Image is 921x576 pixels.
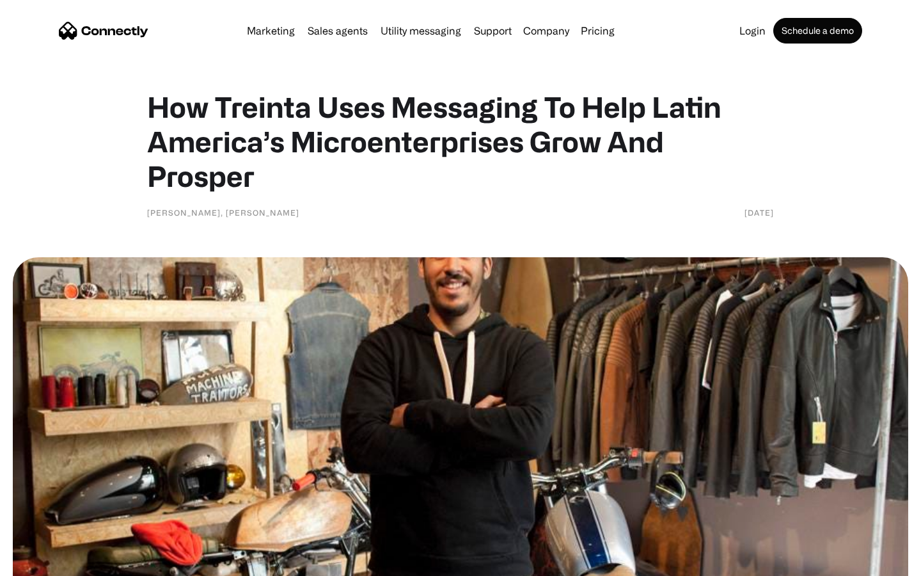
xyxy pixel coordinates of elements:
ul: Language list [26,554,77,572]
a: Marketing [242,26,300,36]
div: [DATE] [744,206,774,219]
a: Login [734,26,771,36]
a: Sales agents [303,26,373,36]
div: Company [519,22,573,40]
a: Support [469,26,517,36]
h1: How Treinta Uses Messaging To Help Latin America’s Microenterprises Grow And Prosper [147,90,774,193]
aside: Language selected: English [13,554,77,572]
a: Utility messaging [375,26,466,36]
a: home [59,21,148,40]
a: Schedule a demo [773,18,862,44]
a: Pricing [576,26,620,36]
div: [PERSON_NAME], [PERSON_NAME] [147,206,299,219]
div: Company [523,22,569,40]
